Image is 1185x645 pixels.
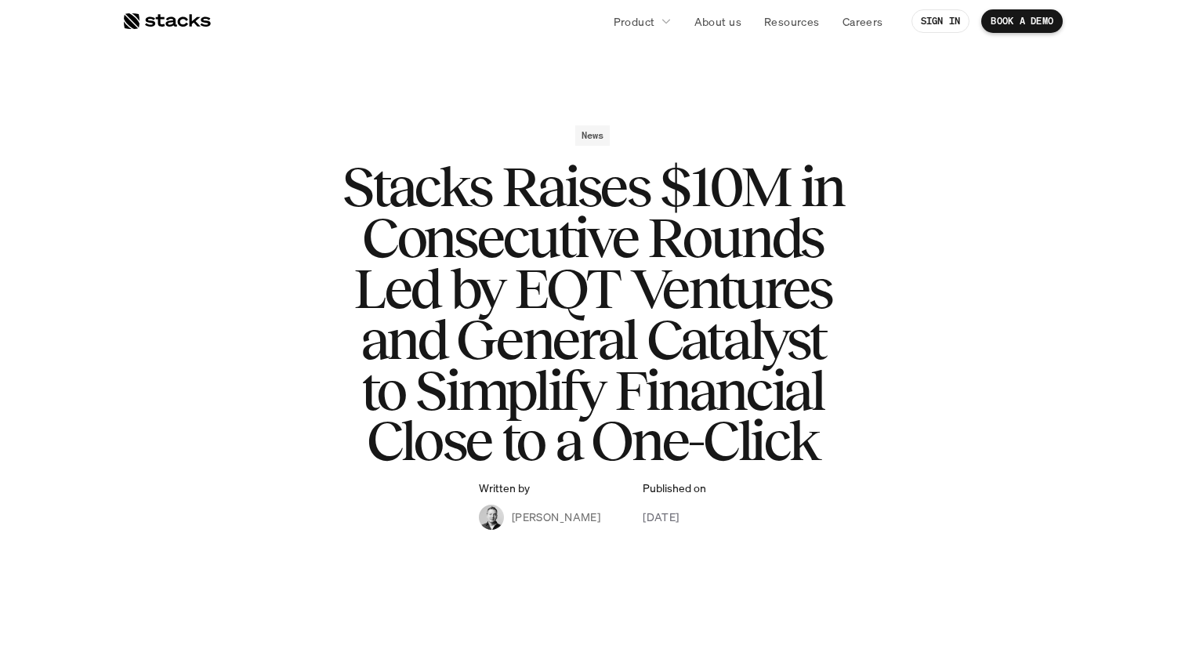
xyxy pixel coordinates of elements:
[921,16,961,27] p: SIGN IN
[614,13,655,30] p: Product
[643,482,706,495] p: Published on
[685,7,751,35] a: About us
[833,7,893,35] a: Careers
[981,9,1063,33] a: BOOK A DEMO
[479,482,530,495] p: Written by
[582,130,604,141] h2: News
[764,13,820,30] p: Resources
[512,509,600,525] p: [PERSON_NAME]
[991,16,1053,27] p: BOOK A DEMO
[755,7,829,35] a: Resources
[279,161,906,466] h1: Stacks Raises $10M in Consecutive Rounds Led by EQT Ventures and General Catalyst to Simplify Fin...
[643,509,679,525] p: [DATE]
[843,13,883,30] p: Careers
[911,9,970,33] a: SIGN IN
[694,13,741,30] p: About us
[479,505,504,530] img: Albert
